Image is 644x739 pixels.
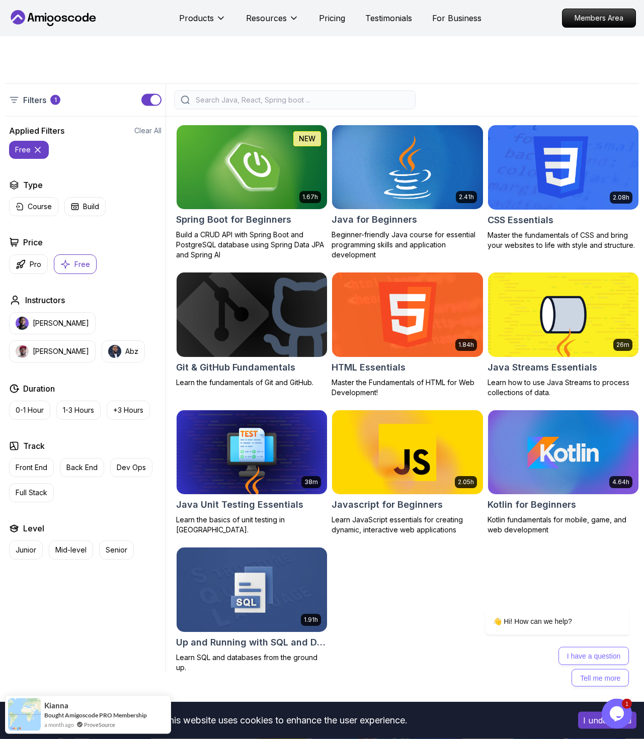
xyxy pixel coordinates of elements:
h2: Javascript for Beginners [332,498,443,512]
span: Bought [44,711,64,719]
h2: Java for Beginners [332,213,417,227]
a: Testimonials [365,12,412,24]
p: Front End [16,463,47,473]
h2: Track [23,440,45,452]
p: Learn how to use Java Streams to process collections of data. [488,378,639,398]
a: Spring Boot for Beginners card1.67hNEWSpring Boot for BeginnersBuild a CRUD API with Spring Boot ... [176,125,328,260]
img: HTML Essentials card [332,272,482,356]
button: 0-1 Hour [9,401,50,420]
button: Build [64,197,106,216]
p: Course [28,202,52,212]
button: Full Stack [9,483,54,502]
h2: Kotlin for Beginners [488,498,576,512]
iframe: chat widget [602,699,634,729]
a: ProveSource [84,720,115,729]
p: 2.08h [613,194,629,202]
img: CSS Essentials card [488,125,638,210]
img: Java Unit Testing Essentials card [177,410,327,494]
button: Senior [99,540,134,560]
a: Java Unit Testing Essentials card38mJava Unit Testing EssentialsLearn the basics of unit testing ... [176,410,328,535]
input: Search Java, React, Spring boot ... [194,95,409,105]
p: Learn the fundamentals of Git and GitHub. [176,378,328,388]
button: Mid-level [49,540,93,560]
a: Javascript for Beginners card2.05hJavascript for BeginnersLearn JavaScript essentials for creatin... [332,410,483,535]
h2: Level [23,522,44,534]
img: Kotlin for Beginners card [488,410,638,495]
h2: Price [23,236,43,248]
p: Free [74,259,90,269]
p: Pro [30,259,41,269]
button: Course [9,197,58,216]
img: Java Streams Essentials card [488,272,638,357]
p: 2.05h [458,478,474,486]
img: Git & GitHub Fundamentals card [177,272,327,356]
p: 1.67h [302,193,318,201]
a: HTML Essentials card1.84hHTML EssentialsMaster the Fundamentals of HTML for Web Development! [332,272,483,397]
p: Products [179,12,214,24]
iframe: chat widget [453,528,634,694]
p: Senior [106,545,127,555]
p: Master the fundamentals of CSS and bring your websites to life with style and structure. [488,230,639,250]
span: Kianna [44,701,68,710]
p: +3 Hours [113,405,143,415]
button: Clear All [134,126,162,136]
img: Spring Boot for Beginners card [177,125,327,209]
p: Build a CRUD API with Spring Boot and PostgreSQL database using Spring Data JPA and Spring AI [176,230,328,260]
button: Dev Ops [110,458,152,477]
p: 1.84h [458,341,474,349]
p: Learn JavaScript essentials for creating dynamic, interactive web applications [332,515,483,535]
p: [PERSON_NAME] [33,318,89,328]
a: Members Area [562,9,636,28]
p: Abz [125,346,138,356]
img: Java for Beginners card [329,123,487,212]
p: 1-3 Hours [63,405,94,415]
p: 2.41h [459,193,474,201]
h2: Java Unit Testing Essentials [176,498,303,512]
p: 26m [616,341,629,349]
p: 1 [54,96,57,104]
img: Up and Running with SQL and Databases card [177,547,327,631]
p: [PERSON_NAME] [33,346,89,356]
p: Master the Fundamentals of HTML for Web Development! [332,378,483,398]
img: Javascript for Beginners card [332,410,482,494]
img: provesource social proof notification image [8,698,41,731]
p: 4.64h [612,478,629,486]
img: instructor img [16,345,29,358]
p: Kotlin fundamentals for mobile, game, and web development [488,515,639,535]
p: Resources [246,12,287,24]
span: a month ago [44,720,74,729]
a: Java for Beginners card2.41hJava for BeginnersBeginner-friendly Java course for essential program... [332,125,483,260]
button: Front End [9,458,54,477]
button: instructor img[PERSON_NAME] [9,340,96,362]
h2: Duration [23,383,55,395]
p: Learn SQL and databases from the ground up. [176,653,328,673]
h2: CSS Essentials [488,213,553,227]
p: free [15,145,31,155]
button: Resources [246,12,299,32]
p: Beginner-friendly Java course for essential programming skills and application development [332,230,483,260]
p: Mid-level [55,545,87,555]
p: Back End [66,463,98,473]
a: Pricing [319,12,345,24]
h2: Type [23,179,43,191]
div: This website uses cookies to enhance the user experience. [8,709,563,731]
a: For Business [432,12,481,24]
a: Amigoscode PRO Membership [65,711,147,719]
p: NEW [299,134,315,144]
img: instructor img [16,317,29,330]
p: Members Area [562,9,635,27]
a: Git & GitHub Fundamentals cardGit & GitHub FundamentalsLearn the fundamentals of Git and GitHub. [176,272,328,387]
h2: Up and Running with SQL and Databases [176,635,328,650]
p: 1.91h [304,616,318,624]
button: +3 Hours [107,401,150,420]
h2: Applied Filters [9,125,64,137]
a: Java Streams Essentials card26mJava Streams EssentialsLearn how to use Java Streams to process co... [488,272,639,398]
button: Back End [60,458,104,477]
